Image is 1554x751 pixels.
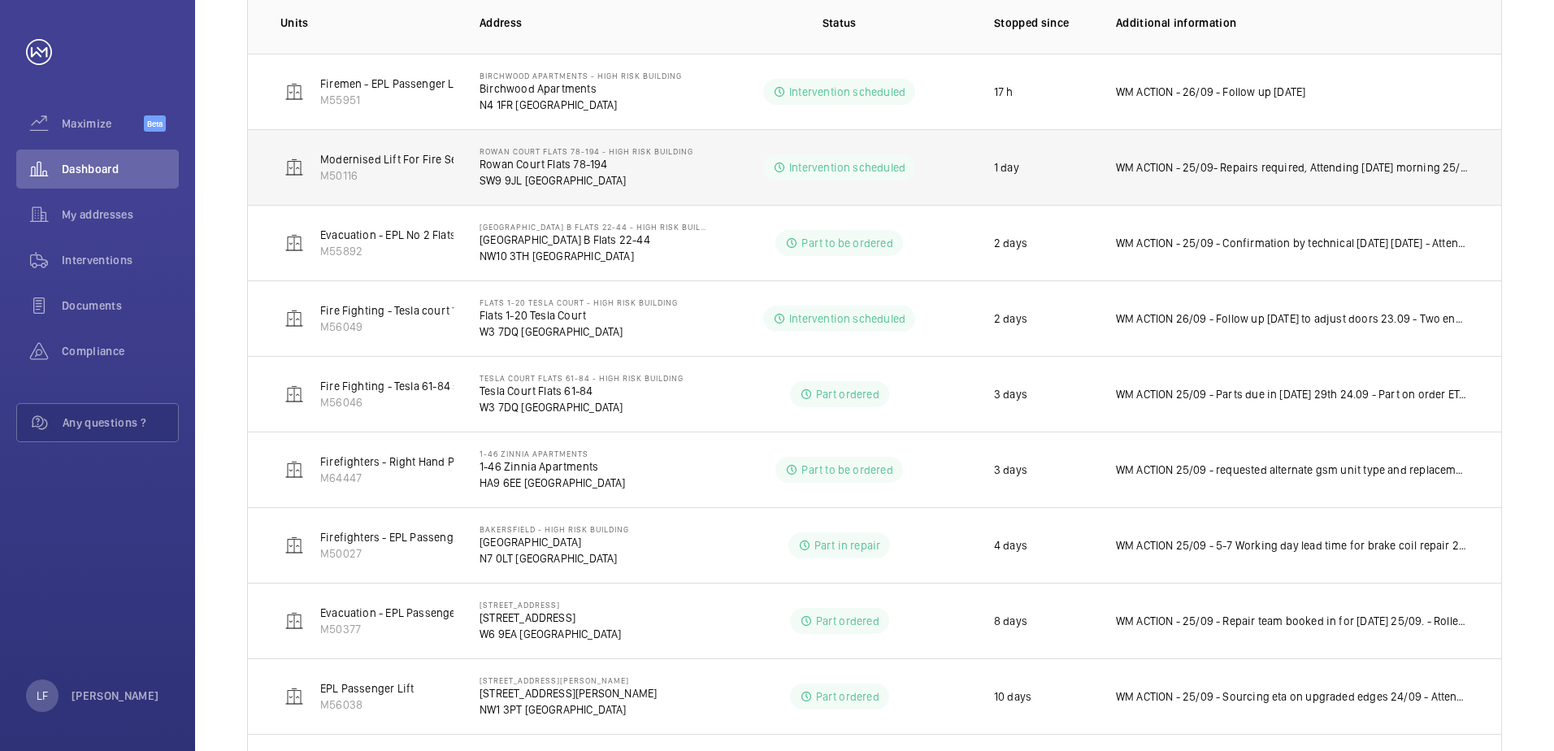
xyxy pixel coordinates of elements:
[816,688,879,705] p: Part ordered
[320,394,504,410] p: M56046
[280,15,454,31] p: Units
[480,626,621,642] p: W6 9EA [GEOGRAPHIC_DATA]
[320,92,488,108] p: M55951
[480,458,626,475] p: 1-46 Zinnia Apartments
[284,233,304,253] img: elevator.svg
[62,343,179,359] span: Compliance
[320,605,503,621] p: Evacuation - EPL Passenger Lift No 1
[62,161,179,177] span: Dashboard
[320,302,523,319] p: Fire Fighting - Tesla court 1-20 & 101-104
[480,323,678,340] p: W3 7DQ [GEOGRAPHIC_DATA]
[994,84,1014,100] p: 17 h
[320,167,575,184] p: M50116
[62,297,179,314] span: Documents
[284,309,304,328] img: elevator.svg
[480,685,657,701] p: [STREET_ADDRESS][PERSON_NAME]
[480,524,629,534] p: Bakersfield - High Risk Building
[480,534,629,550] p: [GEOGRAPHIC_DATA]
[480,297,678,307] p: Flats 1-20 Tesla Court - High Risk Building
[1116,613,1469,629] p: WM ACTION - 25/09 - Repair team booked in for [DATE] 25/09. - Rollers due in [DATE] 22/09 - Rolle...
[801,462,892,478] p: Part to be ordered
[320,243,528,259] p: M55892
[722,15,956,31] p: Status
[1116,310,1469,327] p: WM ACTION 26/09 - Follow up [DATE] to adjust doors 23.09 - Two engineers to attend site [DATE]
[789,84,905,100] p: Intervention scheduled
[1116,159,1469,176] p: WM ACTION - 25/09- Repairs required, Attending [DATE] morning 25/09/ - 2 Man follow up [DATE] [DA...
[480,222,710,232] p: [GEOGRAPHIC_DATA] B Flats 22-44 - High Risk Building
[320,621,503,637] p: M50377
[144,115,166,132] span: Beta
[480,307,678,323] p: Flats 1-20 Tesla Court
[994,310,1027,327] p: 2 days
[320,76,488,92] p: Firemen - EPL Passenger Lift No 1
[1116,688,1469,705] p: WM ACTION - 25/09 - Sourcing eta on upgraded edges 24/09 - Attended site with new air cord roller...
[994,613,1027,629] p: 8 days
[480,15,710,31] p: Address
[480,399,684,415] p: W3 7DQ [GEOGRAPHIC_DATA]
[320,697,414,713] p: M56038
[789,159,905,176] p: Intervention scheduled
[480,373,684,383] p: Tesla Court Flats 61-84 - High Risk Building
[62,206,179,223] span: My addresses
[994,386,1027,402] p: 3 days
[284,536,304,555] img: elevator.svg
[480,97,682,113] p: N4 1FR [GEOGRAPHIC_DATA]
[1116,84,1306,100] p: WM ACTION - 26/09 - Follow up [DATE]
[480,383,684,399] p: Tesla Court Flats 61-84
[816,613,879,629] p: Part ordered
[1116,462,1469,478] p: WM ACTION 25/09 - requested alternate gsm unit type and replacement socket, chasing eta 24/09 - A...
[1116,386,1469,402] p: WM ACTION 25/09 - Parts due in [DATE] 29th 24.09 - Part on order ETA [DATE]. WM ACTION 23/09 - At...
[320,319,523,335] p: M56049
[480,172,693,189] p: SW9 9JL [GEOGRAPHIC_DATA]
[320,454,520,470] p: Firefighters - Right Hand Passenger Lift
[1116,15,1469,31] p: Additional information
[284,611,304,631] img: elevator.svg
[1116,235,1469,251] p: WM ACTION - 25/09 - Confirmation by technical [DATE] [DATE] - Attended site found faults on drive...
[284,687,304,706] img: elevator.svg
[320,545,509,562] p: M50027
[320,227,528,243] p: Evacuation - EPL No 2 Flats 22-44 Block B
[480,146,693,156] p: Rowan Court Flats 78-194 - High Risk Building
[320,529,509,545] p: Firefighters - EPL Passenger Lift No 2
[480,701,657,718] p: NW1 3PT [GEOGRAPHIC_DATA]
[994,688,1031,705] p: 10 days
[284,384,304,404] img: elevator.svg
[480,232,710,248] p: [GEOGRAPHIC_DATA] B Flats 22-44
[37,688,48,704] p: LF
[994,159,1019,176] p: 1 day
[814,537,881,553] p: Part in repair
[284,158,304,177] img: elevator.svg
[284,460,304,480] img: elevator.svg
[480,600,621,610] p: [STREET_ADDRESS]
[816,386,879,402] p: Part ordered
[480,449,626,458] p: 1-46 Zinnia Apartments
[480,550,629,567] p: N7 0LT [GEOGRAPHIC_DATA]
[320,378,504,394] p: Fire Fighting - Tesla 61-84 schn euro
[994,537,1027,553] p: 4 days
[480,248,710,264] p: NW10 3TH [GEOGRAPHIC_DATA]
[480,156,693,172] p: Rowan Court Flats 78-194
[994,235,1027,251] p: 2 days
[72,688,159,704] p: [PERSON_NAME]
[994,462,1027,478] p: 3 days
[480,675,657,685] p: [STREET_ADDRESS][PERSON_NAME]
[480,475,626,491] p: HA9 6EE [GEOGRAPHIC_DATA]
[284,82,304,102] img: elevator.svg
[62,252,179,268] span: Interventions
[62,115,144,132] span: Maximize
[801,235,892,251] p: Part to be ordered
[63,415,178,431] span: Any questions ?
[320,680,414,697] p: EPL Passenger Lift
[1116,537,1469,553] p: WM ACTION 25/09 - 5-7 Working day lead time for brake coil repair 23/09 - brake coil to be repair...
[480,610,621,626] p: [STREET_ADDRESS]
[480,80,682,97] p: Birchwood Apartments
[320,470,520,486] p: M64447
[320,151,575,167] p: Modernised Lift For Fire Services - LEFT HAND LIFT
[789,310,905,327] p: Intervention scheduled
[994,15,1090,31] p: Stopped since
[480,71,682,80] p: Birchwood Apartments - High Risk Building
